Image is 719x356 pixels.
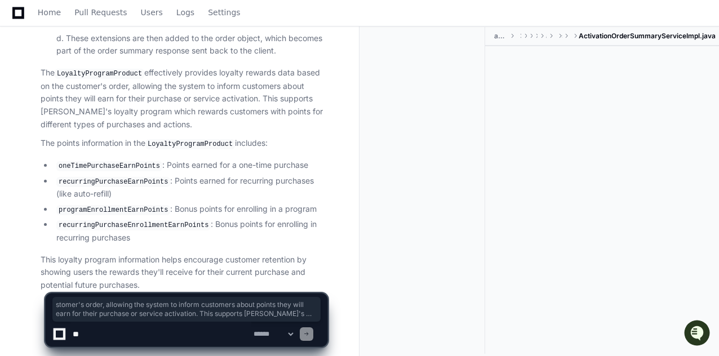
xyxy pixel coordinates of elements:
[579,32,716,41] span: ActivationOrderSummaryServiceImpl.java
[53,159,327,172] li: : Points earned for a one-time purchase
[35,181,127,190] span: Tejeshwer [PERSON_NAME]
[24,83,44,104] img: 7521149027303_d2c55a7ec3fe4098c2f6_72.png
[145,139,235,149] code: LoyaltyProgramProduct
[683,319,713,349] iframe: Open customer support
[38,9,61,16] span: Home
[56,32,327,58] p: d. These extensions are then added to the order object, which becomes part of the order summary r...
[135,181,158,190] span: [DATE]
[11,11,34,33] img: PlayerZero
[129,181,133,190] span: •
[192,87,205,100] button: Start new chat
[141,9,163,16] span: Users
[135,150,158,159] span: [DATE]
[176,9,194,16] span: Logs
[56,177,170,187] code: recurringPurchaseEarnPoints
[51,95,155,104] div: We're available if you need us!
[11,44,205,63] div: Welcome
[129,150,133,159] span: •
[41,253,327,292] p: This loyalty program information helps encourage customer retention by showing users the rewards ...
[35,150,127,159] span: Tejeshwer [PERSON_NAME]
[56,205,170,215] code: programEnrollmentEarnPoints
[11,83,32,104] img: 1756235613930-3d25f9e4-fa56-45dd-b3ad-e072dfbd1548
[41,137,327,150] p: The points information in the includes:
[175,120,205,133] button: See all
[11,170,29,188] img: Tejeshwer Degala
[53,203,327,216] li: : Bonus points for enrolling in a program
[41,66,327,131] p: The effectively provides loyalty rewards data based on the customer's order, allowing the system ...
[56,220,211,230] code: recurringPurchaseEnrollmentEarnPoints
[11,140,29,158] img: Tejeshwer Degala
[74,9,127,16] span: Pull Requests
[56,161,162,171] code: oneTimePurchaseEarnPoints
[112,206,136,215] span: Pylon
[53,218,327,244] li: : Bonus points for enrolling in recurring purchases
[51,83,185,95] div: Start new chat
[79,206,136,215] a: Powered byPylon
[56,300,317,318] span: stomer's order, allowing the system to inform customers about points they will earn for their pur...
[494,32,508,41] span: activation-order-summary
[53,175,327,201] li: : Points earned for recurring purchases (like auto-refill)
[11,122,76,131] div: Past conversations
[208,9,240,16] span: Settings
[55,69,144,79] code: LoyaltyProgramProduct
